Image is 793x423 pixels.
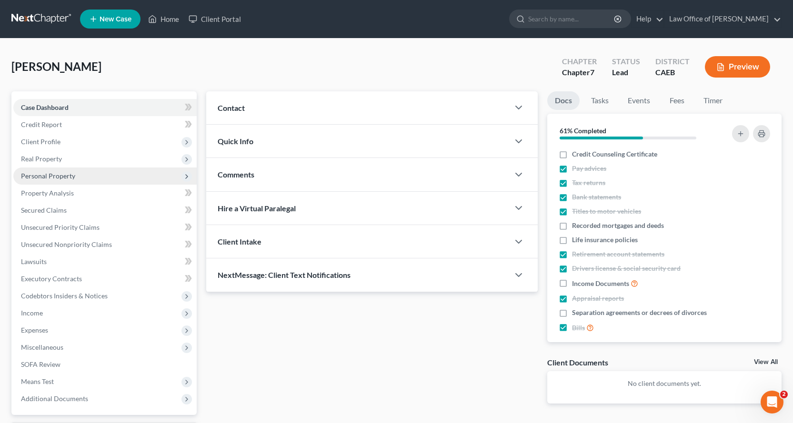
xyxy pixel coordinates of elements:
[11,59,101,73] span: [PERSON_NAME]
[547,357,608,367] div: Client Documents
[572,323,585,333] span: Bills
[21,189,74,197] span: Property Analysis
[21,343,63,351] span: Miscellaneous
[13,202,197,219] a: Secured Claims
[21,292,108,300] span: Codebtors Insiders & Notices
[572,264,681,273] span: Drivers license & social security card
[612,56,640,67] div: Status
[572,178,605,187] span: Tax returns
[218,270,351,279] span: NextMessage: Client Text Notifications
[218,103,245,112] span: Contact
[612,67,640,78] div: Lead
[21,360,60,368] span: SOFA Review
[13,185,197,202] a: Property Analysis
[13,116,197,133] a: Credit Report
[572,221,664,230] span: Recorded mortgages and deeds
[662,91,692,110] a: Fees
[583,91,616,110] a: Tasks
[13,253,197,270] a: Lawsuits
[21,206,67,214] span: Secured Claims
[696,91,730,110] a: Timer
[21,120,62,128] span: Credit Report
[21,394,88,403] span: Additional Documents
[21,103,69,111] span: Case Dashboard
[572,294,624,303] span: Appraisal reports
[184,10,246,28] a: Client Portal
[572,308,707,317] span: Separation agreements or decrees of divorces
[13,219,197,236] a: Unsecured Priority Claims
[21,172,75,180] span: Personal Property
[21,257,47,266] span: Lawsuits
[13,356,197,373] a: SOFA Review
[620,91,658,110] a: Events
[572,164,606,173] span: Pay advices
[705,56,770,78] button: Preview
[555,379,774,388] p: No client documents yet.
[21,155,62,163] span: Real Property
[218,137,253,146] span: Quick Info
[664,10,781,28] a: Law Office of [PERSON_NAME]
[761,391,783,413] iframe: Intercom live chat
[572,149,657,159] span: Credit Counseling Certificate
[655,67,690,78] div: CAEB
[13,236,197,253] a: Unsecured Nonpriority Claims
[562,56,597,67] div: Chapter
[572,279,629,288] span: Income Documents
[560,127,606,135] strong: 61% Completed
[780,391,788,398] span: 2
[632,10,663,28] a: Help
[562,67,597,78] div: Chapter
[21,240,112,248] span: Unsecured Nonpriority Claims
[655,56,690,67] div: District
[21,223,100,231] span: Unsecured Priority Claims
[528,10,615,28] input: Search by name...
[218,170,254,179] span: Comments
[547,91,580,110] a: Docs
[754,359,778,365] a: View All
[21,309,43,317] span: Income
[100,16,131,23] span: New Case
[13,99,197,116] a: Case Dashboard
[13,270,197,287] a: Executory Contracts
[590,68,594,77] span: 7
[143,10,184,28] a: Home
[572,249,664,259] span: Retirement account statements
[21,138,60,146] span: Client Profile
[21,326,48,334] span: Expenses
[218,204,296,213] span: Hire a Virtual Paralegal
[572,235,638,245] span: Life insurance policies
[218,237,261,246] span: Client Intake
[21,377,54,385] span: Means Test
[21,275,82,283] span: Executory Contracts
[572,192,621,202] span: Bank statements
[572,207,641,216] span: Titles to motor vehicles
